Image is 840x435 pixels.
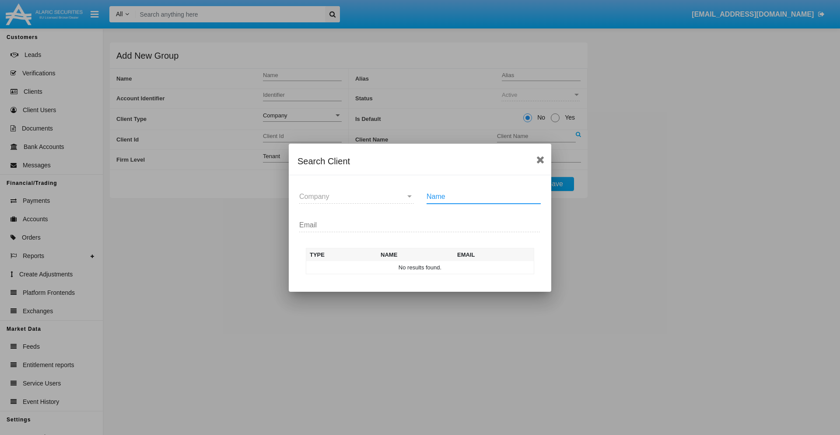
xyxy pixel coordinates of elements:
th: Email [454,248,534,261]
span: Company [299,193,329,200]
div: Search Client [297,154,542,168]
td: No results found. [306,261,534,274]
th: Type [306,248,378,261]
th: Name [377,248,454,261]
